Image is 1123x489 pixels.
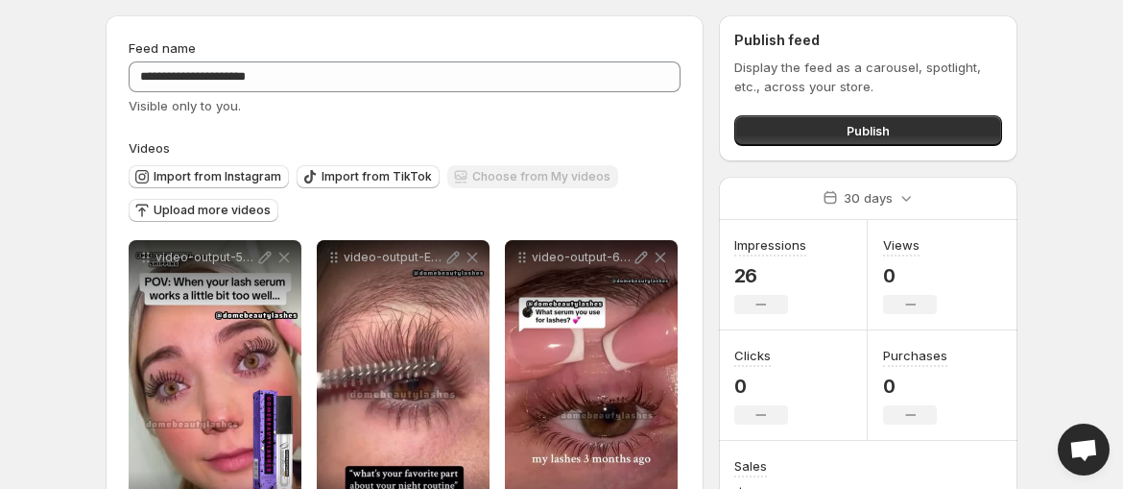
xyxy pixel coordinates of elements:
span: Visible only to you. [129,98,241,113]
span: Upload more videos [154,203,271,218]
h3: Views [883,235,920,255]
p: 0 [883,264,937,287]
button: Upload more videos [129,199,278,222]
h2: Publish feed [734,31,1002,50]
button: Publish [734,115,1002,146]
p: 0 [734,375,788,398]
p: video-output-E46D040E-08F9-4B43-A2B5-69F1A4354C6D [344,250,443,265]
span: Publish [847,121,890,140]
span: Import from Instagram [154,169,281,184]
h3: Purchases [883,346,947,365]
button: Import from TikTok [297,165,440,188]
a: Open chat [1058,424,1110,476]
p: 30 days [844,188,893,208]
span: Import from TikTok [322,169,432,184]
span: Feed name [129,40,196,56]
h3: Sales [734,456,767,476]
p: Display the feed as a carousel, spotlight, etc., across your store. [734,58,1002,96]
p: 0 [883,375,947,398]
h3: Clicks [734,346,771,365]
p: video-output-54D9544F-93C3-43CB-9F16-D6F4EFDA2B96 [155,250,255,265]
span: Videos [129,140,170,156]
p: 26 [734,264,806,287]
p: video-output-6BAB49D1-1DB9-4C58-856F-1D9A7EC0B501 [532,250,632,265]
h3: Impressions [734,235,806,255]
button: Import from Instagram [129,165,289,188]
